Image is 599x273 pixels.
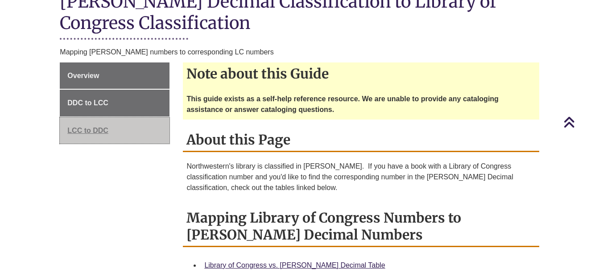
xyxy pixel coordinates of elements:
[186,161,535,193] p: Northwestern's library is classified in [PERSON_NAME]. If you have a book with a Library of Congr...
[183,128,539,152] h2: About this Page
[563,116,597,128] a: Back to Top
[183,62,539,85] h2: Note about this Guide
[183,207,539,247] h2: Mapping Library of Congress Numbers to [PERSON_NAME] Decimal Numbers
[60,117,169,144] a: LCC to DDC
[60,90,169,116] a: DDC to LCC
[67,72,99,79] span: Overview
[186,95,499,113] strong: This guide exists as a self-help reference resource. We are unable to provide any cataloging assi...
[60,62,169,144] div: Guide Page Menu
[204,261,385,269] a: Library of Congress vs. [PERSON_NAME] Decimal Table
[67,127,108,134] span: LCC to DDC
[60,62,169,89] a: Overview
[67,99,108,107] span: DDC to LCC
[60,48,273,56] span: Mapping [PERSON_NAME] numbers to corresponding LC numbers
